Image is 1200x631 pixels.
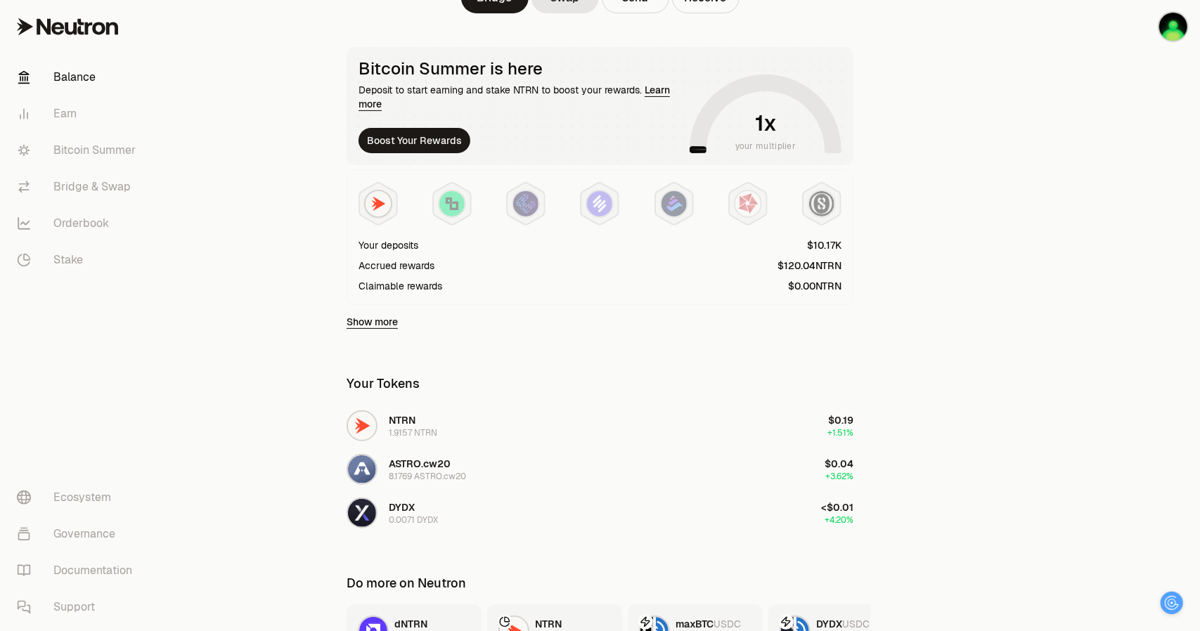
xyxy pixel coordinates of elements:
span: USDC [714,618,741,630]
img: DYDX Logo [348,499,376,527]
span: USDC [842,618,870,630]
a: Bridge & Swap [6,169,152,205]
span: NTRN [535,618,562,630]
span: dNTRN [394,618,427,630]
img: Solv Points [587,191,612,216]
div: Your Tokens [347,374,420,393]
img: Structured Points [809,191,834,216]
a: Stake [6,242,152,278]
span: +1.51% [827,427,853,438]
div: Claimable rewards [359,279,442,293]
a: Show more [347,315,398,329]
div: Your deposits [359,238,418,252]
span: NTRN [389,414,415,427]
button: DYDX LogoDYDX0.0071 DYDX<$0.01+4.20% [338,492,862,534]
img: Bedrock Diamonds [662,191,687,216]
span: $0.04 [825,457,853,470]
a: Ecosystem [6,479,152,516]
span: <$0.01 [821,501,853,514]
a: Governance [6,516,152,552]
div: 0.0071 DYDX [389,514,438,526]
div: Deposit to start earning and stake NTRN to boost your rewards. [359,83,684,111]
span: +4.20% [825,514,853,526]
button: ASTRO.cw20 LogoASTRO.cw208.1769 ASTRO.cw20$0.04+3.62% [338,448,862,490]
span: maxBTC [676,618,714,630]
span: $0.19 [828,414,853,427]
img: zhirong80 [1159,13,1187,41]
div: Bitcoin Summer is here [359,59,684,79]
img: EtherFi Points [513,191,538,216]
a: Bitcoin Summer [6,132,152,169]
img: Lombard Lux [439,191,465,216]
a: Balance [6,59,152,96]
div: 1.9157 NTRN [389,427,437,438]
a: Support [6,589,152,625]
div: Accrued rewards [359,259,434,273]
span: DYDX [816,618,842,630]
span: +3.62% [825,471,853,482]
a: Documentation [6,552,152,589]
button: Boost Your Rewards [359,128,470,153]
img: NTRN [366,191,391,216]
div: 8.1769 ASTRO.cw20 [389,471,466,482]
span: DYDX [389,501,415,514]
span: ASTRO.cw20 [389,457,451,470]
a: Earn [6,96,152,132]
span: your multiplier [735,139,796,153]
img: NTRN Logo [348,412,376,440]
button: NTRN LogoNTRN1.9157 NTRN$0.19+1.51% [338,405,862,447]
div: Do more on Neutron [347,573,466,593]
img: ASTRO.cw20 Logo [348,455,376,483]
a: Orderbook [6,205,152,242]
img: Mars Fragments [735,191,761,216]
